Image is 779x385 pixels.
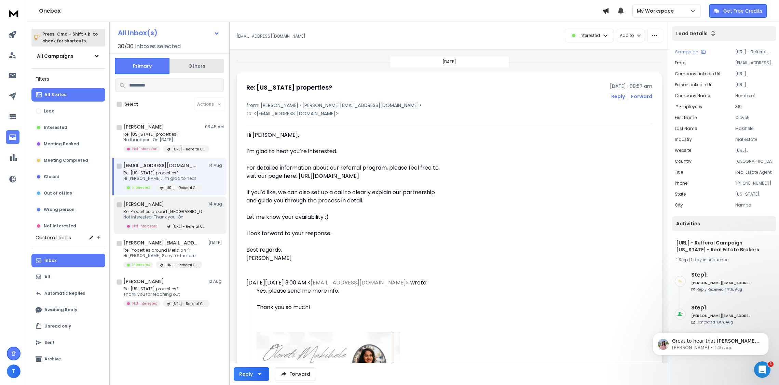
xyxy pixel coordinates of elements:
[675,170,683,175] p: title
[675,71,720,77] p: Company Linkedin Url
[275,367,316,381] button: Forward
[735,137,774,142] p: real estate
[205,124,224,130] p: 03:45 AM
[44,92,66,97] p: All Status
[123,253,202,258] p: Hi [PERSON_NAME] Sorry for the late
[610,83,652,90] p: [DATE] : 08:57 am
[675,191,686,197] p: State
[675,82,712,88] p: Person Linkedin Url
[135,42,181,51] h3: Inboxes selected
[246,110,652,117] p: to: <[EMAIL_ADDRESS][DOMAIN_NAME]>
[234,367,269,381] button: Reply
[123,286,205,292] p: Re: [US_STATE] properties?
[691,304,751,312] h6: Step 1 :
[44,141,79,147] p: Meeting Booked
[123,170,202,176] p: Re: [US_STATE] properties?
[31,219,105,233] button: Not Interested
[169,58,224,74] button: Others
[44,340,55,345] p: Sent
[246,102,652,109] p: from: [PERSON_NAME] <[PERSON_NAME][EMAIL_ADDRESS][DOMAIN_NAME]>
[31,49,105,63] button: All Campaigns
[123,248,202,253] p: Re: Properties around Meridian ?
[31,287,105,300] button: Automatic Replies
[42,31,98,44] p: Press to check for shortcuts.
[31,88,105,102] button: All Status
[642,318,779,367] iframe: Intercom notifications message
[112,26,225,40] button: All Inbox(s)
[132,146,158,151] p: Not Interested
[735,126,774,131] p: Makihele
[123,132,205,137] p: Re: [US_STATE] properties?
[31,203,105,216] button: Wrong person
[735,82,774,88] p: [URL][DOMAIN_NAME]
[675,202,683,208] p: City
[246,131,446,139] div: Hi [PERSON_NAME],
[123,214,205,220] p: Not interested. Thank you. On
[735,159,774,164] p: [GEOGRAPHIC_DATA]
[442,59,456,65] p: [DATE]
[44,174,59,180] p: Closed
[44,207,74,212] p: Wrong person
[675,104,702,109] p: # Employees
[132,185,150,190] p: Interested
[132,262,150,267] p: Interested
[31,121,105,134] button: Interested
[36,234,71,241] h3: Custom Labels
[246,147,446,156] div: I’m glad to hear you’re interested.
[735,71,774,77] p: [URL][DOMAIN_NAME][US_STATE]
[246,246,446,262] div: Best regards, [PERSON_NAME]
[735,148,774,153] p: [URL][DOMAIN_NAME]
[675,126,697,131] p: Last Name
[31,319,105,333] button: Unread only
[44,323,71,329] p: Unread only
[735,60,774,66] p: [EMAIL_ADDRESS][DOMAIN_NAME]
[709,4,767,18] button: Get Free Credits
[257,303,446,311] div: Thank you so much!
[676,30,708,37] p: Lead Details
[246,229,446,238] div: I look forward to your response.
[691,313,751,318] h6: [PERSON_NAME][EMAIL_ADDRESS][DOMAIN_NAME]
[735,170,774,175] p: Real Estate Agent
[44,291,85,296] p: Automatic Replies
[208,240,224,245] p: [DATE]
[246,213,446,221] div: Let me know your availability :)
[123,278,164,285] h1: [PERSON_NAME]
[31,336,105,349] button: Sent
[44,223,76,229] p: Not Interested
[7,364,20,378] button: T
[675,49,698,55] p: Campaign
[675,49,706,55] button: Campaign
[56,30,91,38] span: Cmd + Shift + k
[44,108,55,114] p: Lead
[257,287,446,295] div: Yes, please send me more info.
[735,104,774,109] p: 310
[675,159,692,164] p: Country
[246,164,446,180] div: For detailed information about our referral program, please feel free to visit our page here: [UR...
[311,279,406,287] a: [EMAIL_ADDRESS][DOMAIN_NAME]
[735,191,774,197] p: [US_STATE]
[132,224,158,229] p: Not Interested
[675,93,710,98] p: Company Name
[31,254,105,267] button: Inbox
[44,274,50,280] p: All
[611,93,625,100] button: Reply
[44,125,67,130] p: Interested
[44,356,61,362] p: Archive
[723,8,762,14] p: Get Free Credits
[691,271,751,279] h6: Step 1 :
[631,93,652,100] div: Forward
[31,352,105,366] button: Archive
[123,292,205,297] p: Thank you for reaching out
[31,170,105,184] button: Closed
[691,280,751,286] h6: [PERSON_NAME][EMAIL_ADDRESS][DOMAIN_NAME]
[123,176,202,181] p: Hi [PERSON_NAME], I’m glad to hear
[768,361,774,367] span: 1
[239,371,253,377] div: Reply
[173,301,205,306] p: [URL] - Refferal Campaign [US_STATE] - Real Estate Brokers
[675,148,691,153] p: website
[208,279,224,284] p: 12 Aug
